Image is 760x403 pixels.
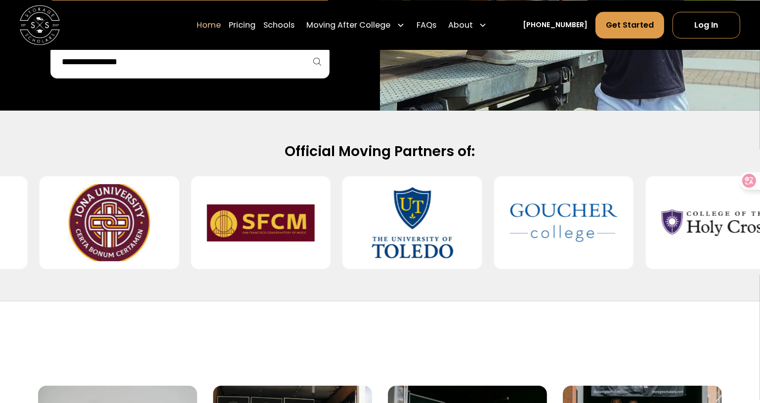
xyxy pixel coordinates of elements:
div: Moving After College [302,11,408,39]
a: Log In [673,11,740,38]
a: Pricing [229,11,255,39]
img: Storage Scholars main logo [20,5,60,45]
a: FAQs [417,11,436,39]
div: About [448,19,473,31]
div: Moving After College [307,19,391,31]
h2: Official Moving Partners of: [61,142,699,161]
a: Schools [263,11,295,39]
a: Get Started [595,11,664,38]
img: University of Toledo [358,184,466,261]
img: Iona University [55,184,163,261]
a: [PHONE_NUMBER] [523,20,588,30]
a: Home [197,11,221,39]
img: San Francisco Conservatory of Music [207,184,315,261]
div: About [444,11,491,39]
a: home [20,5,60,45]
img: Goucher College [510,184,618,261]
